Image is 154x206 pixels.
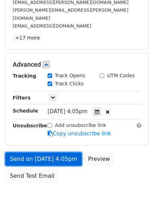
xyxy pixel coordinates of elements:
[5,152,82,166] a: Send on [DATE] 4:05pm
[107,72,135,79] label: UTM Codes
[55,72,85,79] label: Track Opens
[13,61,141,68] h5: Advanced
[13,7,128,21] small: [PERSON_NAME][EMAIL_ADDRESS][PERSON_NAME][DOMAIN_NAME]
[13,73,36,79] strong: Tracking
[119,172,154,206] iframe: Chat Widget
[13,108,38,114] strong: Schedule
[48,108,87,115] span: [DATE] 4:05pm
[84,152,115,166] a: Preview
[13,95,31,101] strong: Filters
[48,131,111,137] a: Copy unsubscribe link
[55,122,106,129] label: Add unsubscribe link
[13,123,47,128] strong: Unsubscribe
[5,169,59,183] a: Send Test Email
[13,34,42,42] a: +17 more
[13,23,91,29] small: [EMAIL_ADDRESS][DOMAIN_NAME]
[55,80,84,87] label: Track Clicks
